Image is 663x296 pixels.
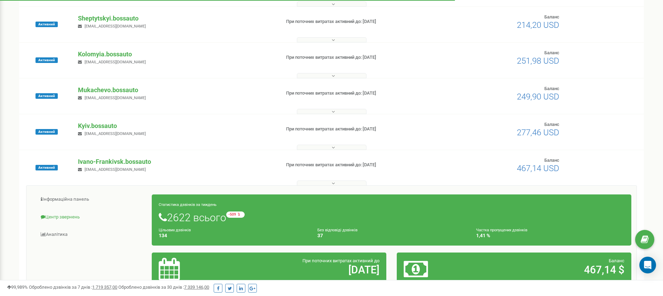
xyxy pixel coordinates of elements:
small: Без відповіді дзвінків [317,228,357,232]
span: 214,20 USD [517,20,559,30]
p: При поточних витратах активний до: [DATE] [286,126,431,133]
span: Активний [35,129,58,135]
span: 249,90 USD [517,92,559,102]
p: При поточних витратах активний до: [DATE] [286,90,431,97]
span: Оброблено дзвінків за 30 днів : [118,285,209,290]
small: -509 [226,211,245,218]
span: Активний [35,22,58,27]
span: Баланс [544,14,559,19]
p: При поточних витратах активний до: [DATE] [286,54,431,61]
h4: 134 [159,233,307,238]
span: [EMAIL_ADDRESS][DOMAIN_NAME] [85,60,146,64]
span: 277,46 USD [517,128,559,137]
span: [EMAIL_ADDRESS][DOMAIN_NAME] [85,167,146,172]
span: Баланс [544,50,559,55]
a: Центр звернень [32,209,152,226]
span: [EMAIL_ADDRESS][DOMAIN_NAME] [85,24,146,29]
h4: 37 [317,233,466,238]
p: Ivano-Frankivsk.bossauto [78,157,275,166]
span: Баланс [609,258,624,263]
p: Sheptytskyi.bossauto [78,14,275,23]
h4: 1,41 % [476,233,624,238]
p: При поточних витратах активний до: [DATE] [286,162,431,168]
span: Активний [35,93,58,99]
p: При поточних витратах активний до: [DATE] [286,18,431,25]
div: Open Intercom Messenger [639,257,656,273]
small: Статистика дзвінків за тиждень [159,202,216,207]
span: Баланс [544,86,559,91]
a: Аналiтика [32,226,152,243]
small: Цільових дзвінків [159,228,191,232]
span: При поточних витратах активний до [302,258,379,263]
span: Активний [35,57,58,63]
span: Баланс [544,158,559,163]
p: Kyiv.bossauto [78,121,275,130]
span: Оброблено дзвінків за 7 днів : [29,285,117,290]
u: 1 719 357,00 [92,285,117,290]
h2: 467,14 $ [481,264,624,275]
p: Mukachevo.bossauto [78,86,275,95]
span: Баланс [544,122,559,127]
a: Інформаційна панель [32,191,152,208]
span: Активний [35,165,58,170]
h2: [DATE] [236,264,379,275]
span: 99,989% [7,285,28,290]
span: 467,14 USD [517,163,559,173]
span: [EMAIL_ADDRESS][DOMAIN_NAME] [85,96,146,100]
small: Частка пропущених дзвінків [476,228,527,232]
span: 251,98 USD [517,56,559,66]
p: Kolomyia.bossauto [78,50,275,59]
u: 7 339 146,00 [184,285,209,290]
h1: 2622 всього [159,211,624,223]
span: [EMAIL_ADDRESS][DOMAIN_NAME] [85,131,146,136]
